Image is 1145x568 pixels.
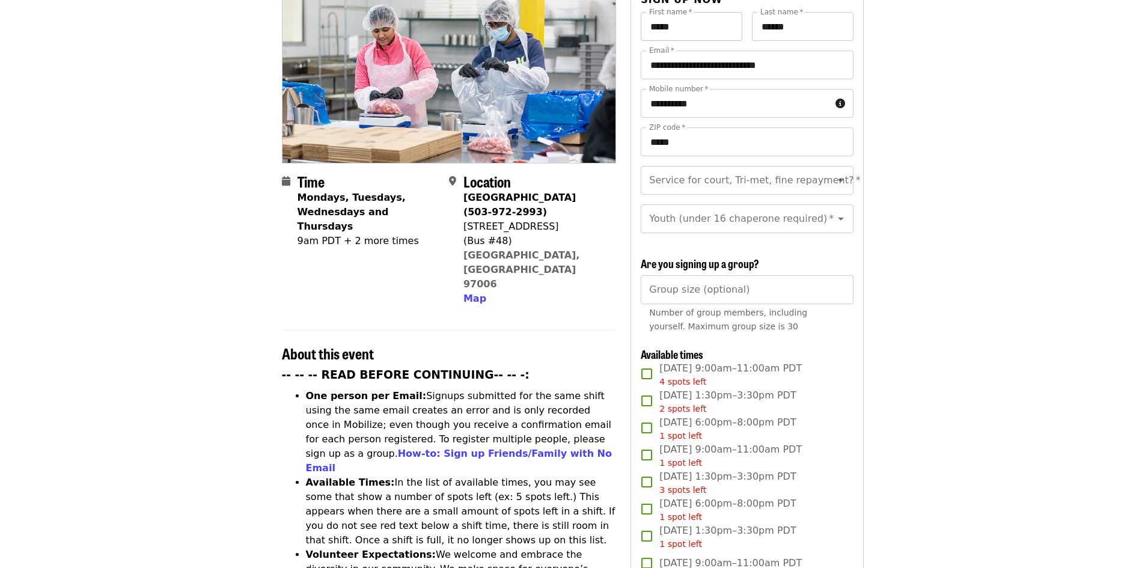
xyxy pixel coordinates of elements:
span: 2 spots left [659,404,706,414]
strong: One person per Email: [306,390,427,402]
strong: Volunteer Expectations: [306,549,436,560]
div: 9am PDT + 2 more times [298,234,439,248]
span: 1 spot left [659,512,702,522]
span: [DATE] 1:30pm–3:30pm PDT [659,469,796,496]
strong: -- -- -- READ BEFORE CONTINUING-- -- -: [282,368,530,381]
label: Last name [760,8,803,16]
span: [DATE] 6:00pm–8:00pm PDT [659,496,796,524]
input: Last name [752,12,853,41]
input: First name [641,12,742,41]
span: 1 spot left [659,431,702,441]
span: [DATE] 1:30pm–3:30pm PDT [659,524,796,551]
button: Open [832,210,849,227]
input: Email [641,50,853,79]
strong: Available Times: [306,477,395,488]
div: (Bus #48) [463,234,606,248]
span: [DATE] 9:00am–11:00am PDT [659,361,802,388]
strong: Mondays, Tuesdays, Wednesdays and Thursdays [298,192,406,232]
label: Mobile number [649,85,708,93]
input: ZIP code [641,127,853,156]
span: [DATE] 9:00am–11:00am PDT [659,442,802,469]
span: Available times [641,346,703,362]
input: Mobile number [641,89,830,118]
li: Signups submitted for the same shift using the same email creates an error and is only recorded o... [306,389,617,475]
button: Map [463,292,486,306]
span: About this event [282,343,374,364]
input: [object Object] [641,275,853,304]
span: 4 spots left [659,377,706,386]
strong: [GEOGRAPHIC_DATA] (503-972-2993) [463,192,576,218]
i: circle-info icon [835,98,845,109]
a: How-to: Sign up Friends/Family with No Email [306,448,612,474]
span: 1 spot left [659,458,702,468]
i: map-marker-alt icon [449,176,456,187]
span: Time [298,171,325,192]
label: ZIP code [649,124,685,131]
i: calendar icon [282,176,290,187]
span: Number of group members, including yourself. Maximum group size is 30 [649,308,807,331]
span: Are you signing up a group? [641,255,759,271]
span: Location [463,171,511,192]
span: 1 spot left [659,539,702,549]
label: Email [649,47,674,54]
span: Map [463,293,486,304]
li: In the list of available times, you may see some that show a number of spots left (ex: 5 spots le... [306,475,617,548]
div: [STREET_ADDRESS] [463,219,606,234]
button: Open [832,172,849,189]
span: 3 spots left [659,485,706,495]
span: [DATE] 6:00pm–8:00pm PDT [659,415,796,442]
a: [GEOGRAPHIC_DATA], [GEOGRAPHIC_DATA] 97006 [463,249,580,290]
span: [DATE] 1:30pm–3:30pm PDT [659,388,796,415]
label: First name [649,8,692,16]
